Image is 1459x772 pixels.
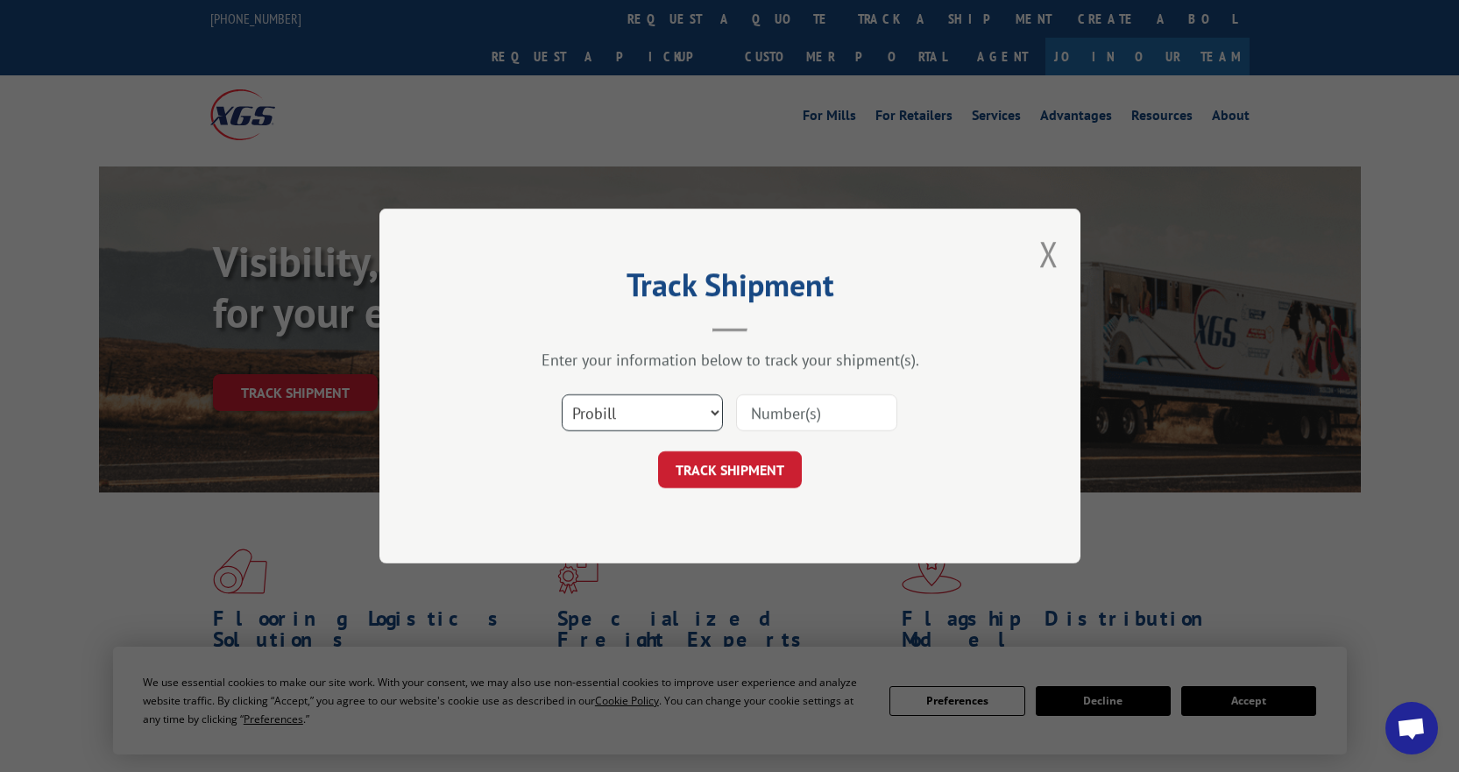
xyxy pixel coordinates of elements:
[658,451,802,488] button: TRACK SHIPMENT
[736,394,897,431] input: Number(s)
[467,350,993,370] div: Enter your information below to track your shipment(s).
[1385,702,1438,754] a: Open chat
[1039,230,1059,277] button: Close modal
[467,273,993,306] h2: Track Shipment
